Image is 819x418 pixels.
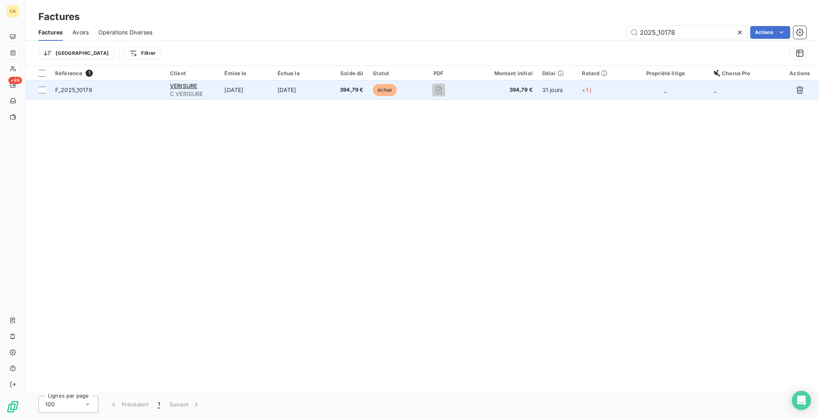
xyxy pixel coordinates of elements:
button: 1 [153,396,165,413]
span: +1 j [582,86,591,93]
td: [DATE] [273,80,326,100]
span: Avoirs [72,28,89,36]
span: C VERISURE [170,90,215,98]
span: _ [664,86,667,93]
div: Émise le [224,70,268,76]
span: Référence [55,70,82,76]
div: Retard [582,70,617,76]
div: Client [170,70,215,76]
td: 31 jours [537,80,577,100]
div: PDF [418,70,459,76]
div: Montant initial [468,70,533,76]
div: Propriété litige [627,70,704,76]
td: [DATE] [220,80,272,100]
div: Délai [542,70,573,76]
button: [GEOGRAPHIC_DATA] [38,47,114,60]
h3: Factures [38,10,80,24]
div: Chorus Pro [714,70,776,76]
span: _ [714,86,716,93]
div: Statut [373,70,409,76]
span: Opérations Diverses [98,28,152,36]
span: VERISURE [170,82,197,89]
span: 394,79 € [331,86,363,94]
input: Rechercher [627,26,747,39]
span: 100 [45,400,55,408]
button: Filtrer [124,47,161,60]
img: Logo LeanPay [6,400,19,413]
span: Factures [38,28,63,36]
div: Solde dû [331,70,363,76]
button: Actions [750,26,790,39]
span: 1 [86,70,93,77]
button: Précédent [105,396,153,413]
span: F_2025_10178 [55,86,92,93]
div: Open Intercom Messenger [792,391,811,410]
div: CA [6,5,19,18]
span: 1 [158,400,160,408]
span: +99 [8,77,22,84]
div: Échue le [278,70,321,76]
span: échue [373,84,397,96]
div: Actions [785,70,814,76]
span: 394,79 € [468,86,533,94]
button: Suivant [165,396,205,413]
